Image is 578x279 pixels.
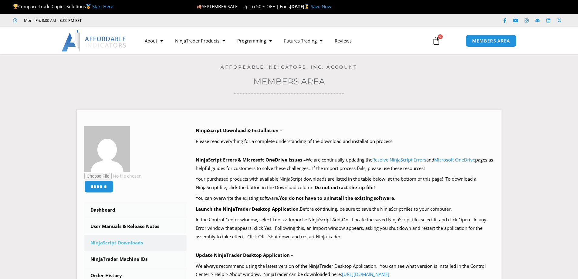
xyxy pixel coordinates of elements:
[305,4,309,9] img: ⌛
[84,235,187,251] a: NinjaScript Downloads
[196,216,494,241] p: In the Control Center window, select Tools > Import > NinjaScript Add-On. Locate the saved NinjaS...
[196,252,293,258] b: Update NinjaTrader Desktop Application –
[196,157,306,163] b: NinjaScript Errors & Microsoft OneDrive Issues –
[466,35,516,47] a: MEMBERS AREA
[86,4,91,9] img: 🥇
[84,251,187,267] a: NinjaTrader Machine IDs
[196,127,282,133] b: NinjaScript Download & Installation –
[13,4,18,9] img: 🏆
[22,17,82,24] span: Mon - Fri: 8:00 AM – 6:00 PM EST
[196,206,300,212] b: Launch the NinjaTrader Desktop Application.
[472,39,510,43] span: MEMBERS AREA
[197,4,201,9] img: 🍂
[221,64,357,70] a: Affordable Indicators, Inc. Account
[290,3,311,9] strong: [DATE]
[311,3,331,9] a: Save Now
[90,17,181,23] iframe: Customer reviews powered by Trustpilot
[196,205,494,213] p: Before continuing, be sure to save the NinjaScript files to your computer.
[278,34,329,48] a: Futures Trading
[196,175,494,192] p: Your purchased products with available NinjaScript downloads are listed in the table below, at th...
[196,137,494,146] p: Please read everything for a complete understanding of the download and installation process.
[139,34,425,48] nav: Menu
[315,184,375,190] b: Do not extract the zip file!
[438,34,443,39] span: 0
[84,202,187,218] a: Dashboard
[169,34,231,48] a: NinjaTrader Products
[231,34,278,48] a: Programming
[279,195,395,201] b: You do not have to uninstall the existing software.
[372,157,426,163] a: Resolve NinjaScript Errors
[92,3,113,9] a: Start Here
[196,262,494,279] p: We always recommend using the latest version of the NinjaTrader Desktop Application. You can see ...
[84,126,130,172] img: f4e69b8a293be747c474964a5ee4533aa4a74bfc3439b301a676b7be662d7745
[139,34,169,48] a: About
[197,3,290,9] span: SEPTEMBER SALE | Up To 50% OFF | Ends
[342,271,389,277] a: [URL][DOMAIN_NAME]
[196,156,494,173] p: We are continually updating the and pages as helpful guides for customers to solve these challeng...
[253,76,325,87] a: Members Area
[196,194,494,202] p: You can overwrite the existing software.
[84,219,187,234] a: User Manuals & Release Notes
[62,30,127,52] img: LogoAI | Affordable Indicators – NinjaTrader
[329,34,358,48] a: Reviews
[423,32,450,49] a: 0
[434,157,475,163] a: Microsoft OneDrive
[13,3,113,9] span: Compare Trade Copier Solutions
